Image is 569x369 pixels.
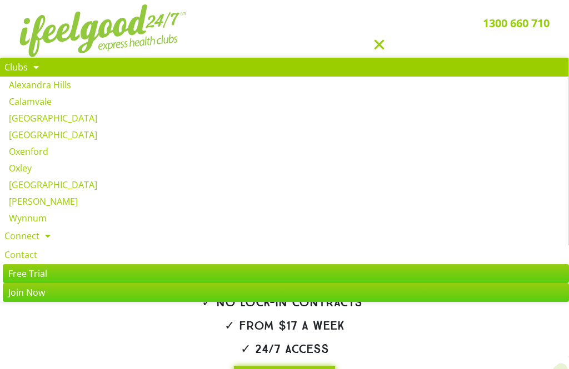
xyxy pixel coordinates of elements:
a: 1300 660 710 [483,16,550,31]
a: Join Now [3,283,569,302]
h2: ✓ 24/7 Access [11,343,558,355]
h2: ✓ No lock-in contracts* [11,296,558,309]
a: Free Trial [3,264,569,283]
h2: ✓ From $17 a week [11,320,558,332]
div: Menu Toggle [209,34,550,55]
